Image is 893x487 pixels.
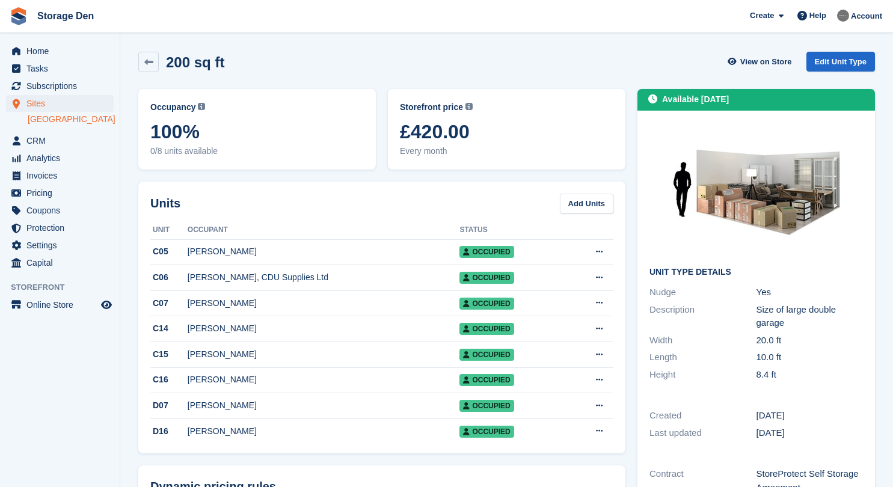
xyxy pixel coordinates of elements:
[26,78,99,94] span: Subscriptions
[26,296,99,313] span: Online Store
[649,351,756,364] div: Length
[756,368,864,382] div: 8.4 ft
[459,400,514,412] span: Occupied
[6,150,114,167] a: menu
[150,245,188,258] div: C05
[166,54,224,70] h2: 200 sq ft
[837,10,849,22] img: Brian Barbour
[756,409,864,423] div: [DATE]
[10,7,28,25] img: stora-icon-8386f47178a22dfd0bd8f6a31ec36ba5ce8667c1dd55bd0f319d3a0aa187defe.svg
[459,374,514,386] span: Occupied
[150,399,188,412] div: D07
[6,237,114,254] a: menu
[188,348,460,361] div: [PERSON_NAME]
[6,132,114,149] a: menu
[806,52,875,72] a: Edit Unit Type
[649,368,756,382] div: Height
[26,202,99,219] span: Coupons
[6,296,114,313] a: menu
[150,145,364,158] span: 0/8 units available
[756,426,864,440] div: [DATE]
[188,297,460,310] div: [PERSON_NAME]
[649,286,756,299] div: Nudge
[750,10,774,22] span: Create
[11,281,120,293] span: Storefront
[459,298,514,310] span: Occupied
[400,121,613,142] span: £420.00
[6,60,114,77] a: menu
[400,101,463,114] span: Storefront price
[26,237,99,254] span: Settings
[649,409,756,423] div: Created
[26,150,99,167] span: Analytics
[459,272,514,284] span: Occupied
[465,103,473,110] img: icon-info-grey-7440780725fd019a000dd9b08b2336e03edf1995a4989e88bcd33f0948082b44.svg
[188,399,460,412] div: [PERSON_NAME]
[26,60,99,77] span: Tasks
[188,221,460,240] th: Occupant
[188,322,460,335] div: [PERSON_NAME]
[756,286,864,299] div: Yes
[6,167,114,184] a: menu
[150,121,364,142] span: 100%
[756,351,864,364] div: 10.0 ft
[198,103,205,110] img: icon-info-grey-7440780725fd019a000dd9b08b2336e03edf1995a4989e88bcd33f0948082b44.svg
[726,52,797,72] a: View on Store
[666,123,847,258] img: 200-sqft-unit.jpg
[459,426,514,438] span: Occupied
[649,303,756,330] div: Description
[740,56,792,68] span: View on Store
[26,219,99,236] span: Protection
[150,297,188,310] div: C07
[150,348,188,361] div: C15
[150,221,188,240] th: Unit
[28,114,114,125] a: [GEOGRAPHIC_DATA]
[649,268,863,277] h2: Unit Type details
[26,43,99,60] span: Home
[26,95,99,112] span: Sites
[150,373,188,386] div: C16
[150,194,180,212] h2: Units
[756,334,864,348] div: 20.0 ft
[188,425,460,438] div: [PERSON_NAME]
[6,254,114,271] a: menu
[26,167,99,184] span: Invoices
[32,6,99,26] a: Storage Den
[150,271,188,284] div: C06
[150,322,188,335] div: C14
[26,132,99,149] span: CRM
[99,298,114,312] a: Preview store
[6,185,114,201] a: menu
[649,426,756,440] div: Last updated
[6,202,114,219] a: menu
[459,323,514,335] span: Occupied
[459,246,514,258] span: Occupied
[26,185,99,201] span: Pricing
[6,219,114,236] a: menu
[756,303,864,330] div: Size of large double garage
[459,221,565,240] th: Status
[188,245,460,258] div: [PERSON_NAME]
[6,95,114,112] a: menu
[851,10,882,22] span: Account
[6,43,114,60] a: menu
[26,254,99,271] span: Capital
[649,334,756,348] div: Width
[809,10,826,22] span: Help
[188,373,460,386] div: [PERSON_NAME]
[560,194,613,213] a: Add Units
[459,349,514,361] span: Occupied
[6,78,114,94] a: menu
[188,271,460,284] div: [PERSON_NAME], CDU Supplies Ltd
[150,425,188,438] div: D16
[662,93,729,106] div: Available [DATE]
[400,145,613,158] span: Every month
[150,101,195,114] span: Occupancy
